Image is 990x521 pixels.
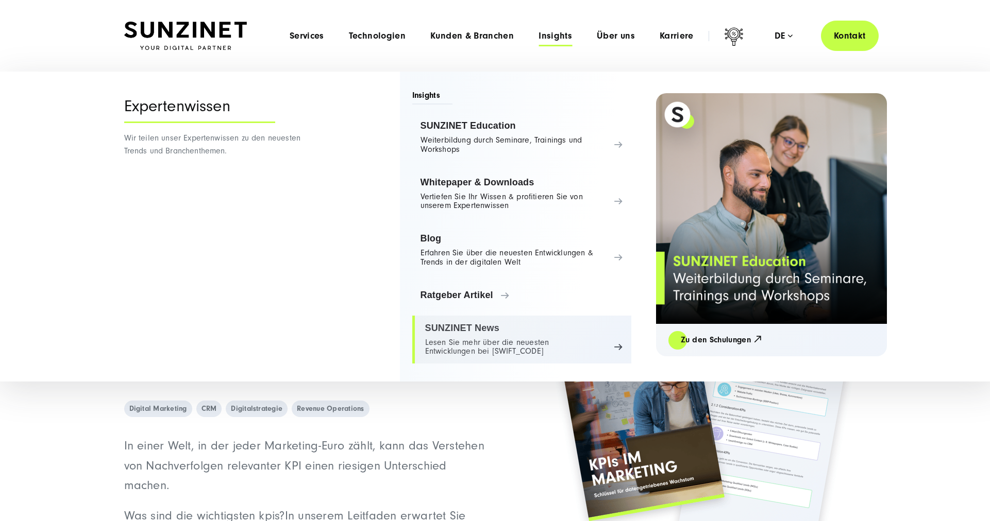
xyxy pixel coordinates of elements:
[412,316,631,364] a: SUNZINET News Lesen Sie mehr über die neuesten Entwicklungen bei [SWIFT_CODE]
[668,334,775,346] a: Zu den Schulungen 🡥
[821,21,879,51] a: Kontakt
[124,72,317,381] div: Wir teilen unser Expertenwissen zu den neuesten Trends und Branchenthemen.
[349,31,406,41] a: Technologien
[412,226,631,274] a: Blog Erfahren Sie über die neuesten Entwicklungen & Trends in der digitalen Welt
[124,22,247,50] img: SUNZINET Full Service Digital Agentur
[226,401,288,417] a: Digitalstrategie
[430,31,514,41] a: Kunden & Branchen
[775,31,793,41] div: de
[656,93,887,324] img: Full service Digitalagentur SUNZINET - SUNZINET Education
[124,97,275,123] div: Expertenwissen
[597,31,635,41] a: Über uns
[124,436,488,495] p: In einer Welt, in der jeder Marketing-Euro zählt, kann das Verstehen von Nachverfolgen relevanter...
[124,401,192,417] a: Digital Marketing
[660,31,694,41] a: Karriere
[412,170,631,218] a: Whitepaper & Downloads Vertiefen Sie Ihr Wissen & profitieren Sie von unserem Expertenwissen
[421,290,623,300] span: Ratgeber Artikel
[412,90,453,105] span: Insights
[539,31,572,41] a: Insights
[292,401,369,417] a: Revenue Operations
[412,113,631,162] a: SUNZINET Education Weiterbildung durch Seminare, Trainings und Workshops
[290,31,324,41] a: Services
[196,401,222,417] a: CRM
[412,283,631,307] a: Ratgeber Artikel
